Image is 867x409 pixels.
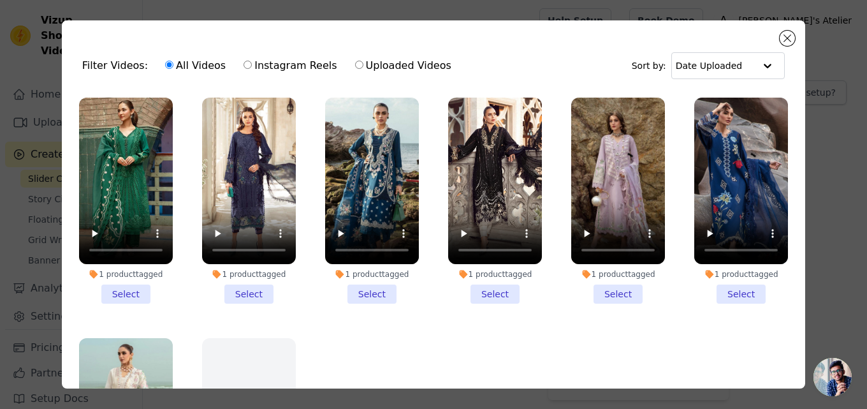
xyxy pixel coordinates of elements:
[79,269,173,279] div: 1 product tagged
[243,57,337,74] label: Instagram Reels
[354,57,452,74] label: Uploaded Videos
[202,269,296,279] div: 1 product tagged
[164,57,226,74] label: All Videos
[82,51,458,80] div: Filter Videos:
[571,269,665,279] div: 1 product tagged
[448,269,542,279] div: 1 product tagged
[694,269,788,279] div: 1 product tagged
[632,52,785,79] div: Sort by:
[780,31,795,46] button: Close modal
[325,269,419,279] div: 1 product tagged
[813,358,852,396] a: Open chat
